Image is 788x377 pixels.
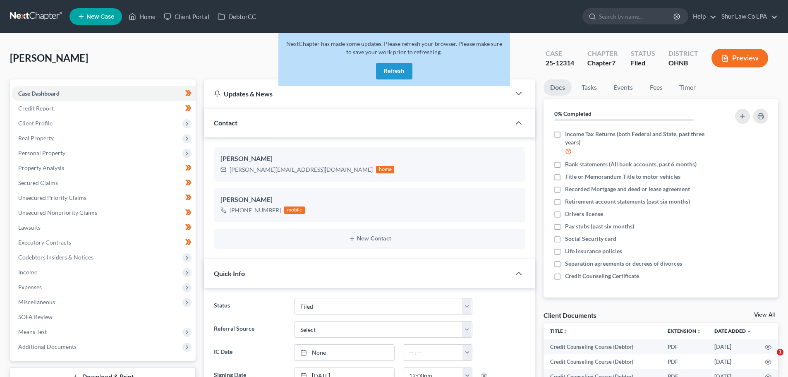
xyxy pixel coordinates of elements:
span: Means Test [18,328,47,335]
i: unfold_more [563,329,568,334]
span: Secured Claims [18,179,58,186]
a: Property Analysis [12,161,196,175]
span: 1 [777,349,783,355]
a: Docs [544,79,572,96]
div: mobile [284,207,305,214]
span: NextChapter has made some updates. Please refresh your browser. Please make sure to save your wor... [286,40,502,55]
td: [DATE] [708,339,758,354]
span: Retirement account statements (past six months) [565,197,690,206]
iframe: Intercom live chat [760,349,780,369]
td: PDF [661,339,708,354]
div: District [668,49,698,58]
span: Additional Documents [18,343,77,350]
div: Status [631,49,655,58]
td: [DATE] [708,354,758,369]
a: Shur Law Co LPA [717,9,778,24]
a: Executory Contracts [12,235,196,250]
td: PDF [661,354,708,369]
a: Fees [643,79,669,96]
label: IC Date [210,344,290,361]
span: Separation agreements or decrees of divorces [565,259,682,268]
span: Bank statements (All bank accounts, past 6 months) [565,160,697,168]
a: Tasks [575,79,604,96]
div: Chapter [587,58,618,68]
div: 25-12314 [546,58,574,68]
div: Case [546,49,574,58]
div: [PHONE_NUMBER] [230,206,281,214]
td: Credit Counseling Course (Debtor) [544,339,661,354]
a: Case Dashboard [12,86,196,101]
div: Chapter [587,49,618,58]
a: View All [754,312,775,318]
a: Extensionunfold_more [668,328,701,334]
i: expand_more [747,329,752,334]
a: DebtorCC [213,9,260,24]
span: Title or Memorandum Title to motor vehicles [565,173,680,181]
div: [PERSON_NAME] [220,195,519,205]
a: Client Portal [160,9,213,24]
input: -- : -- [403,345,463,360]
span: Unsecured Priority Claims [18,194,86,201]
span: Life insurance policies [565,247,622,255]
a: Date Added expand_more [714,328,752,334]
a: Secured Claims [12,175,196,190]
div: Updates & News [214,89,501,98]
button: New Contact [220,235,519,242]
span: Expenses [18,283,42,291]
a: Home [125,9,160,24]
td: Credit Counseling Course (Debtor) [544,354,661,369]
div: Client Documents [544,311,596,319]
a: Lawsuits [12,220,196,235]
a: Credit Report [12,101,196,116]
a: Timer [673,79,702,96]
span: New Case [86,14,114,20]
span: Income [18,269,37,276]
label: Status [210,298,290,315]
span: Executory Contracts [18,239,71,246]
span: 7 [612,59,616,67]
span: Property Analysis [18,164,64,171]
a: Help [689,9,716,24]
span: Unsecured Nonpriority Claims [18,209,97,216]
span: Credit Report [18,105,54,112]
span: Contact [214,119,237,127]
a: None [295,345,394,360]
span: Lawsuits [18,224,41,231]
span: Quick Info [214,269,245,277]
span: Real Property [18,134,54,142]
span: Case Dashboard [18,90,60,97]
span: Codebtors Insiders & Notices [18,254,93,261]
button: Refresh [376,63,412,79]
div: OHNB [668,58,698,68]
div: [PERSON_NAME] [220,154,519,164]
a: Unsecured Priority Claims [12,190,196,205]
span: SOFA Review [18,313,53,320]
span: Recorded Mortgage and deed or lease agreement [565,185,690,193]
span: Credit Counseling Certificate [565,272,639,280]
div: [PERSON_NAME][EMAIL_ADDRESS][DOMAIN_NAME] [230,166,373,174]
input: Search by name... [599,9,675,24]
a: Events [607,79,640,96]
span: Client Profile [18,120,53,127]
span: Pay stubs (past six months) [565,222,634,231]
span: [PERSON_NAME] [10,52,88,64]
span: Income Tax Returns (both Federal and State, past three years) [565,130,712,146]
span: Social Security card [565,235,616,243]
a: Titleunfold_more [550,328,568,334]
i: unfold_more [696,329,701,334]
label: Referral Source [210,321,290,338]
a: Unsecured Nonpriority Claims [12,205,196,220]
strong: 0% Completed [554,110,592,117]
div: Filed [631,58,655,68]
span: Drivers license [565,210,603,218]
span: Personal Property [18,149,65,156]
span: Miscellaneous [18,298,55,305]
div: home [376,166,394,173]
button: Preview [711,49,768,67]
a: SOFA Review [12,310,196,324]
